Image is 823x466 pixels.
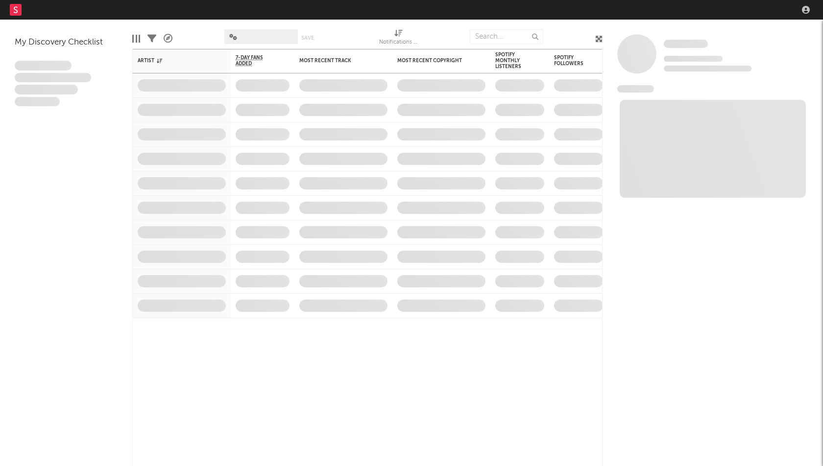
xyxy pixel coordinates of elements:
[15,61,72,70] span: Lorem ipsum dolor
[132,24,140,53] div: Edit Columns
[664,40,708,48] span: Some Artist
[379,37,418,48] div: Notifications (Artist)
[236,55,275,67] span: 7-Day Fans Added
[495,52,530,70] div: Spotify Monthly Listeners
[15,97,60,107] span: Aliquam viverra
[147,24,156,53] div: Filters
[15,73,91,83] span: Integer aliquet in purus et
[664,56,723,62] span: Tracking Since: [DATE]
[617,85,654,93] span: News Feed
[15,85,78,94] span: Praesent ac interdum
[470,29,543,44] input: Search...
[138,58,211,64] div: Artist
[664,66,751,71] span: 0 fans last week
[301,35,314,41] button: Save
[664,39,708,49] a: Some Artist
[554,55,588,67] div: Spotify Followers
[164,24,172,53] div: A&R Pipeline
[379,24,418,53] div: Notifications (Artist)
[15,37,118,48] div: My Discovery Checklist
[397,58,471,64] div: Most Recent Copyright
[299,58,373,64] div: Most Recent Track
